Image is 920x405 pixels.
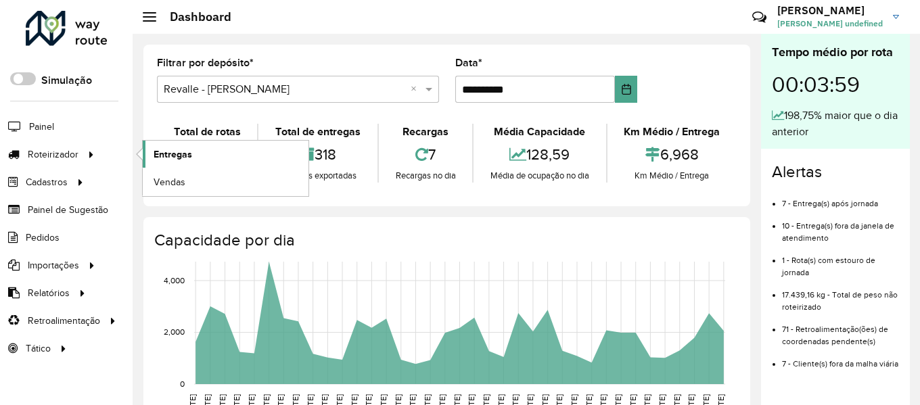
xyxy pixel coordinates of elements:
div: Tempo médio por rota [772,43,899,62]
div: Total de entregas [262,124,373,140]
span: Roteirizador [28,147,78,162]
span: Painel de Sugestão [28,203,108,217]
li: 71 - Retroalimentação(ões) de coordenadas pendente(s) [782,313,899,348]
a: Entregas [143,141,308,168]
text: 4,000 [164,276,185,285]
div: Recargas [382,124,469,140]
div: Km Médio / Entrega [611,169,733,183]
span: Tático [26,341,51,356]
div: Entregas exportadas [262,169,373,183]
h4: Alertas [772,162,899,182]
li: 7 - Cliente(s) fora da malha viária [782,348,899,370]
li: 1 - Rota(s) com estouro de jornada [782,244,899,279]
label: Filtrar por depósito [157,55,254,71]
div: 198,75% maior que o dia anterior [772,108,899,140]
a: Vendas [143,168,308,195]
div: 318 [262,140,373,169]
li: 10 - Entrega(s) fora da janela de atendimento [782,210,899,244]
div: Total de rotas [160,124,254,140]
span: Retroalimentação [28,314,100,328]
span: Relatórios [28,286,70,300]
li: 7 - Entrega(s) após jornada [782,187,899,210]
span: Vendas [154,175,185,189]
span: Clear all [411,81,422,97]
span: Pedidos [26,231,60,245]
div: Km Médio / Entrega [611,124,733,140]
h2: Dashboard [156,9,231,24]
label: Data [455,55,482,71]
a: Contato Rápido [745,3,774,32]
text: 2,000 [164,328,185,337]
div: 6,968 [611,140,733,169]
span: Entregas [154,147,192,162]
div: 7 [382,140,469,169]
span: Painel [29,120,54,134]
button: Choose Date [615,76,637,103]
span: Cadastros [26,175,68,189]
h3: [PERSON_NAME] [777,4,883,17]
label: Simulação [41,72,92,89]
h4: Capacidade por dia [154,231,737,250]
div: Média de ocupação no dia [477,169,602,183]
div: Recargas no dia [382,169,469,183]
div: Média Capacidade [477,124,602,140]
li: 17.439,16 kg - Total de peso não roteirizado [782,279,899,313]
div: 00:03:59 [772,62,899,108]
span: [PERSON_NAME] undefined [777,18,883,30]
span: Importações [28,258,79,272]
div: 128,59 [477,140,602,169]
text: 0 [180,379,185,388]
